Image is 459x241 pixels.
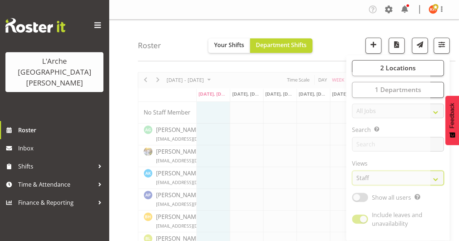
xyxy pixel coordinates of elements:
[18,125,105,136] span: Roster
[18,179,94,190] span: Time & Attendance
[380,63,415,72] span: 2 Locations
[389,38,405,54] button: Download a PDF of the roster according to the set date range.
[352,60,444,76] button: 2 Locations
[445,96,459,145] button: Feedback - Show survey
[365,38,381,54] button: Add a new shift
[214,41,244,49] span: Your Shifts
[208,38,250,53] button: Your Shifts
[18,161,94,172] span: Shifts
[449,103,455,128] span: Feedback
[250,38,312,53] button: Department Shifts
[13,56,96,88] div: L'Arche [GEOGRAPHIC_DATA][PERSON_NAME]
[5,18,65,33] img: Rosterit website logo
[18,143,105,154] span: Inbox
[256,41,307,49] span: Department Shifts
[138,41,161,50] h4: Roster
[429,5,437,14] img: kathryn-hunt10901.jpg
[18,197,94,208] span: Finance & Reporting
[434,38,450,54] button: Filter Shifts
[412,38,428,54] button: Send a list of all shifts for the selected filtered period to all rostered employees.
